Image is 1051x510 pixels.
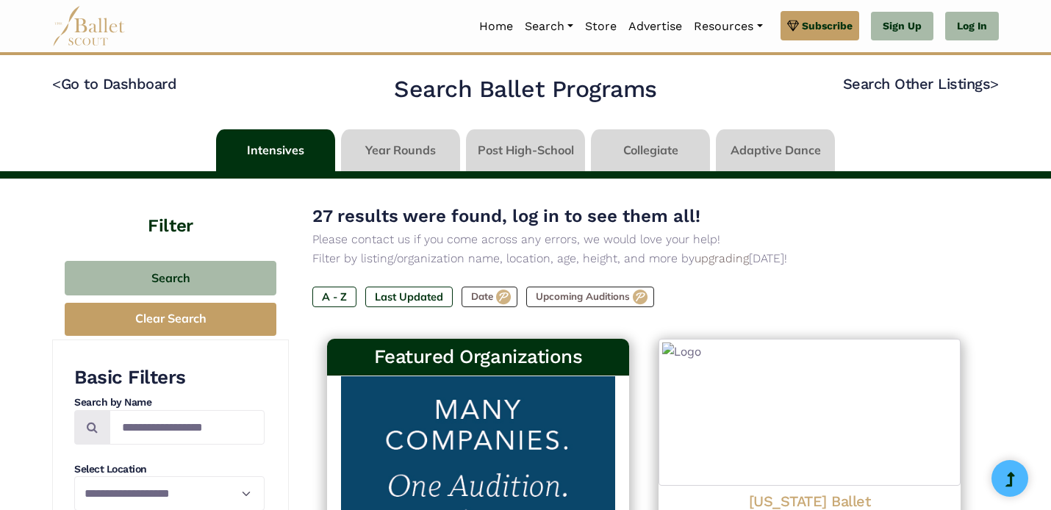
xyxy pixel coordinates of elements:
[945,12,999,41] a: Log In
[659,339,961,486] img: Logo
[52,179,289,239] h4: Filter
[588,129,713,171] li: Collegiate
[365,287,453,307] label: Last Updated
[695,251,749,265] a: upgrading
[339,345,617,370] h3: Featured Organizations
[713,129,838,171] li: Adaptive Dance
[65,303,276,336] button: Clear Search
[579,11,623,42] a: Store
[526,287,654,307] label: Upcoming Auditions
[110,410,265,445] input: Search by names...
[312,230,975,249] p: Please contact us if you come across any errors, we would love your help!
[802,18,853,34] span: Subscribe
[787,18,799,34] img: gem.svg
[74,462,265,477] h4: Select Location
[463,129,588,171] li: Post High-School
[473,11,519,42] a: Home
[65,261,276,295] button: Search
[312,287,356,307] label: A - Z
[312,206,700,226] span: 27 results were found, log in to see them all!
[338,129,463,171] li: Year Rounds
[52,74,61,93] code: <
[623,11,688,42] a: Advertise
[74,395,265,410] h4: Search by Name
[213,129,338,171] li: Intensives
[74,365,265,390] h3: Basic Filters
[781,11,859,40] a: Subscribe
[871,12,933,41] a: Sign Up
[52,75,176,93] a: <Go to Dashboard
[843,75,999,93] a: Search Other Listings>
[462,287,517,307] label: Date
[990,74,999,93] code: >
[394,74,656,105] h2: Search Ballet Programs
[519,11,579,42] a: Search
[688,11,768,42] a: Resources
[312,249,975,268] p: Filter by listing/organization name, location, age, height, and more by [DATE]!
